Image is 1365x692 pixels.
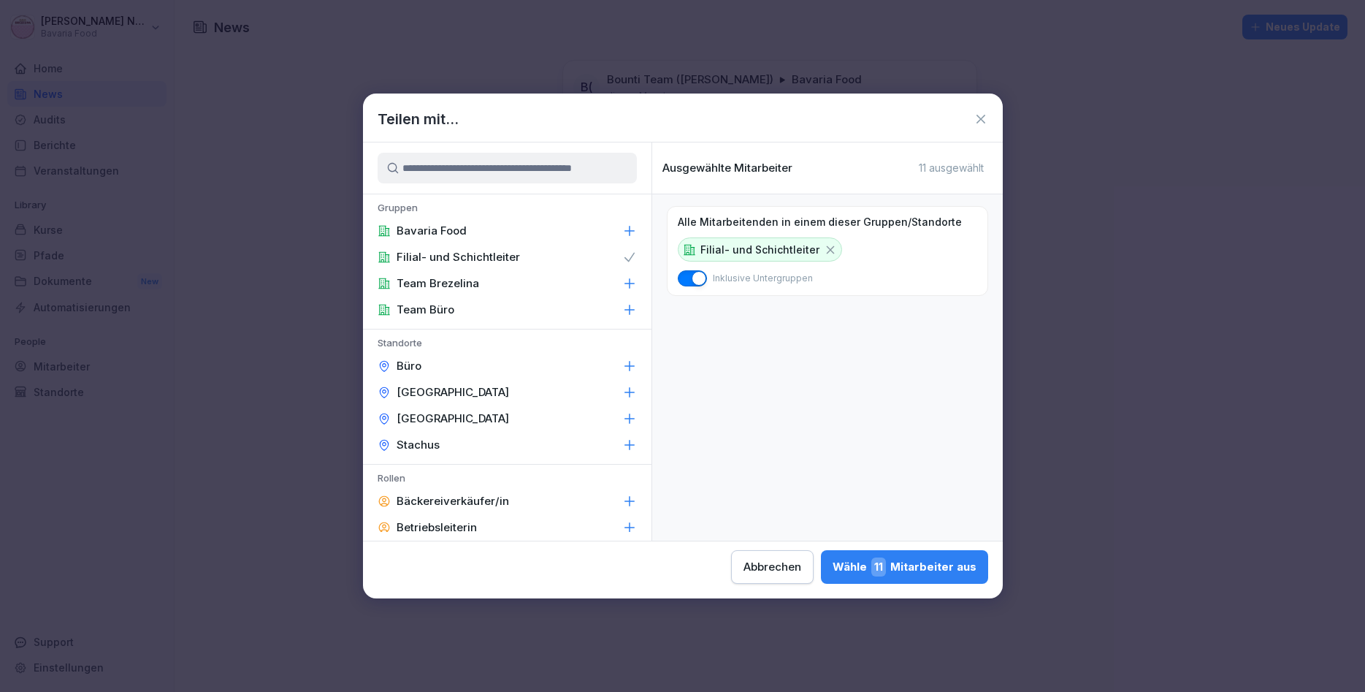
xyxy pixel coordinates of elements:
[363,472,651,488] p: Rollen
[662,161,792,175] p: Ausgewählte Mitarbeiter
[700,242,819,257] p: Filial- und Schichtleiter
[397,250,520,265] p: Filial- und Schichtleiter
[713,272,813,285] p: Inklusive Untergruppen
[397,494,509,509] p: Bäckereiverkäufer/in
[397,520,477,535] p: Betriebsleiterin
[397,438,440,452] p: Stachus
[731,550,814,584] button: Abbrechen
[397,411,509,426] p: [GEOGRAPHIC_DATA]
[743,559,801,575] div: Abbrechen
[363,202,651,218] p: Gruppen
[871,558,886,577] span: 11
[397,359,421,373] p: Büro
[397,385,509,400] p: [GEOGRAPHIC_DATA]
[833,558,976,577] div: Wähle Mitarbeiter aus
[821,550,988,584] button: Wähle11Mitarbeiter aus
[397,303,454,317] p: Team Büro
[397,276,479,291] p: Team Brezelina
[363,337,651,353] p: Standorte
[919,161,984,175] p: 11 ausgewählt
[378,108,459,130] h1: Teilen mit...
[678,216,962,229] p: Alle Mitarbeitenden in einem dieser Gruppen/Standorte
[397,224,467,238] p: Bavaria Food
